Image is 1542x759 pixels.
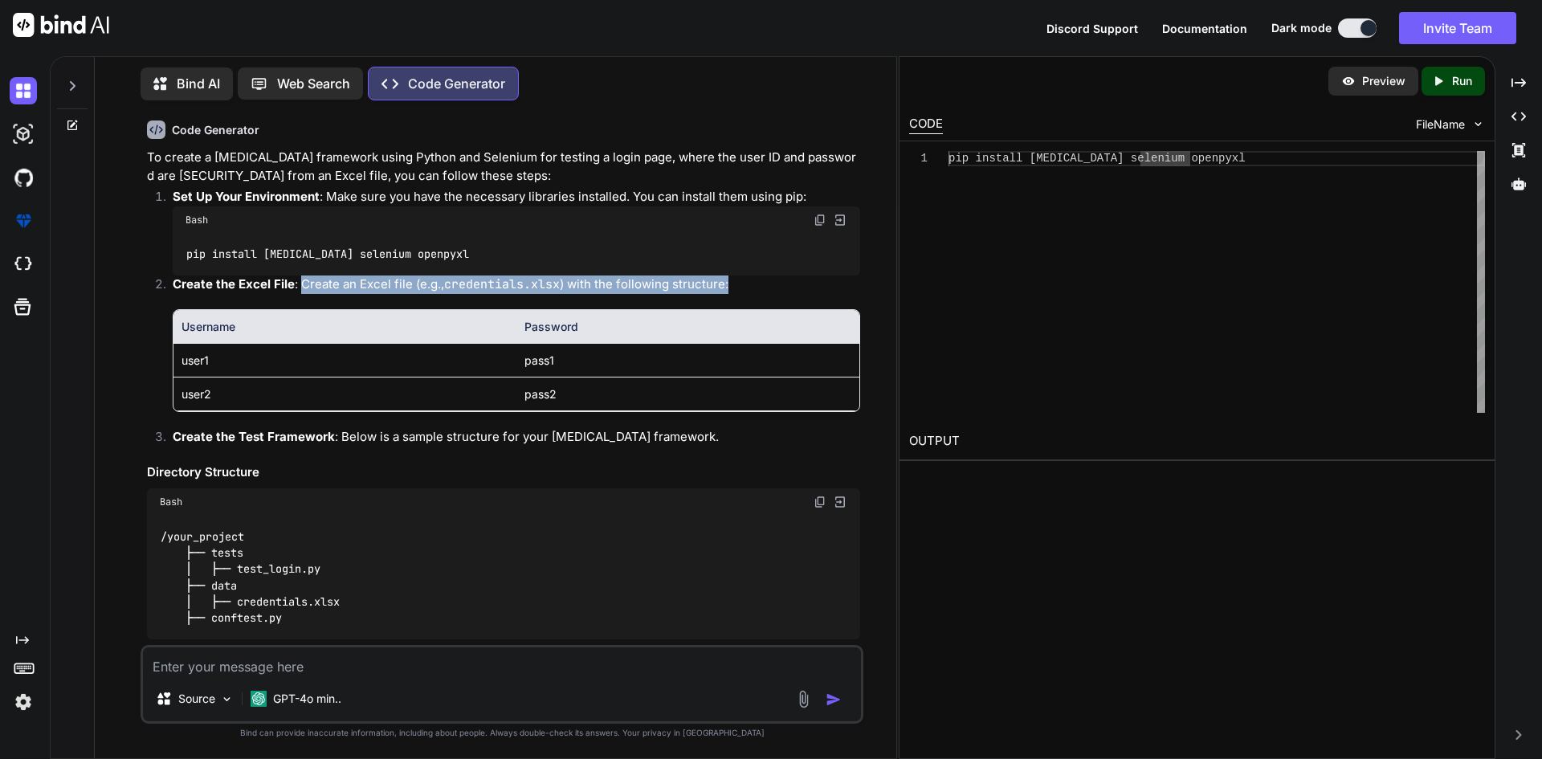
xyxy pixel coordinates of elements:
span: FileName [1416,116,1465,133]
img: settings [10,688,37,716]
p: Web Search [277,74,350,93]
th: Username [173,310,516,344]
td: pass1 [516,344,859,377]
p: Source [178,691,215,707]
code: credentials.xlsx [444,276,560,292]
code: pip install [MEDICAL_DATA] selenium openpyxl [186,246,471,263]
h2: OUTPUT [899,422,1495,460]
img: githubDark [10,164,37,191]
td: pass2 [516,377,859,411]
img: preview [1341,74,1356,88]
p: To create a [MEDICAL_DATA] framework using Python and Selenium for testing a login page, where th... [147,149,860,185]
th: Password [516,310,859,344]
img: darkChat [10,77,37,104]
button: Documentation [1162,20,1247,37]
img: GPT-4o mini [251,691,267,707]
div: CODE [909,115,943,134]
span: pip install [MEDICAL_DATA] selenium openpyxl [948,152,1246,165]
span: Dark mode [1271,20,1332,36]
button: Invite Team [1399,12,1516,44]
img: attachment [794,690,813,708]
p: Bind AI [177,74,220,93]
p: Code Generator [408,74,505,93]
div: 1 [909,151,928,166]
p: GPT-4o min.. [273,691,341,707]
img: chevron down [1471,117,1485,131]
strong: Set Up Your Environment [173,189,320,204]
img: icon [826,692,842,708]
img: cloudideIcon [10,251,37,278]
p: : Make sure you have the necessary libraries installed. You can install them using pip: [173,188,860,206]
button: Discord Support [1046,20,1138,37]
code: /your_project ├── tests │ ├── test_login.py ├── data │ ├── credentials.xlsx ├── conftest.py [160,528,340,627]
td: user1 [173,344,516,377]
p: Preview [1362,73,1405,89]
p: Run [1452,73,1472,89]
img: premium [10,207,37,235]
img: Open in Browser [833,213,847,227]
h6: Code Generator [172,122,259,138]
span: Bash [160,496,182,508]
span: Bash [186,214,208,226]
img: copy [814,214,826,226]
img: Pick Models [220,692,234,706]
span: Discord Support [1046,22,1138,35]
td: user2 [173,377,516,411]
p: : Create an Excel file (e.g., ) with the following structure: [173,275,860,294]
img: darkAi-studio [10,120,37,148]
img: Open in Browser [833,495,847,509]
strong: Create the Test Framework [173,429,335,444]
p: : Below is a sample structure for your [MEDICAL_DATA] framework. [173,428,860,447]
p: Bind can provide inaccurate information, including about people. Always double-check its answers.... [141,727,863,739]
img: Bind AI [13,13,109,37]
img: copy [814,496,826,508]
span: Documentation [1162,22,1247,35]
h3: Directory Structure [147,463,860,482]
strong: Create the Excel File [173,276,295,292]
